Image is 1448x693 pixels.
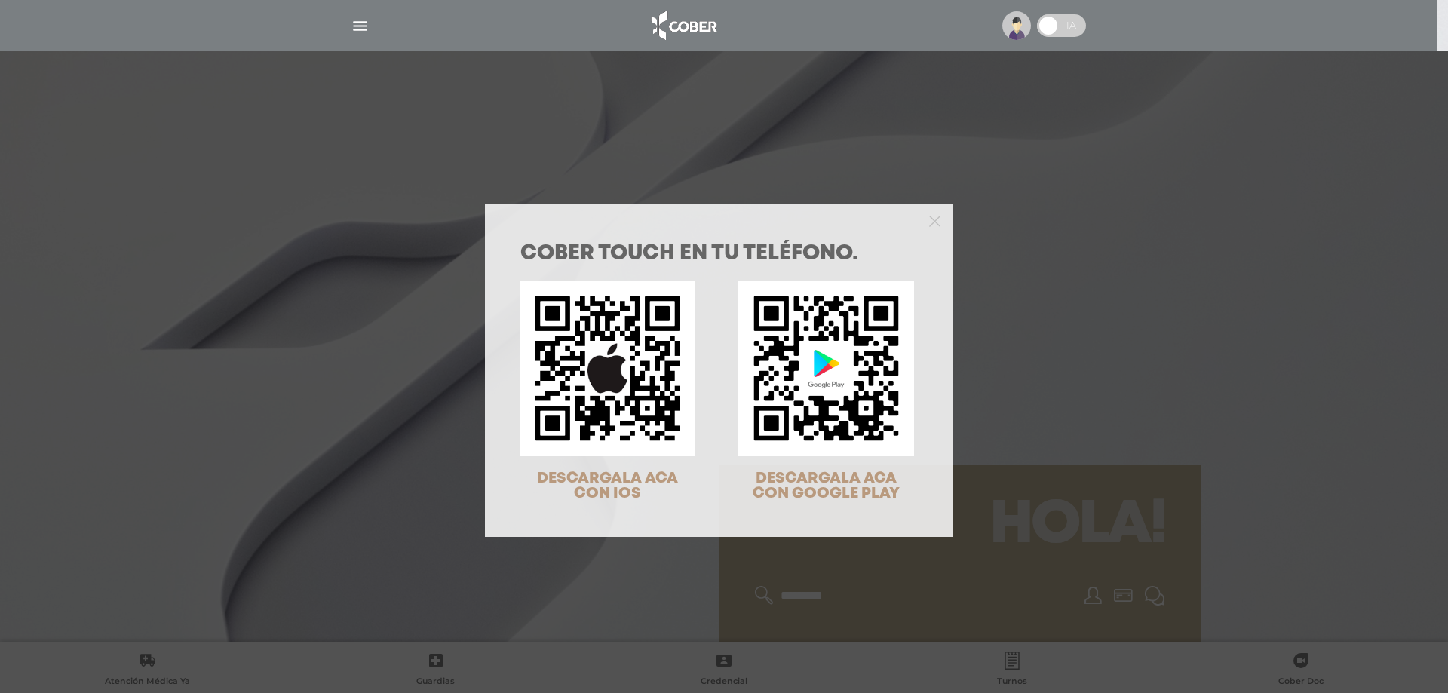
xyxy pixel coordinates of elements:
[753,471,900,501] span: DESCARGALA ACA CON GOOGLE PLAY
[738,281,914,456] img: qr-code
[520,244,917,265] h1: COBER TOUCH en tu teléfono.
[537,471,678,501] span: DESCARGALA ACA CON IOS
[929,213,940,227] button: Close
[520,281,695,456] img: qr-code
